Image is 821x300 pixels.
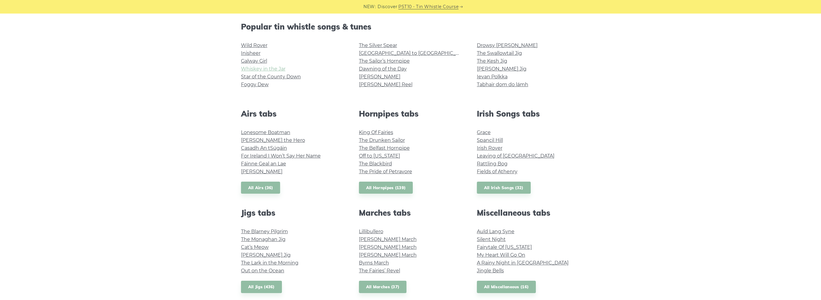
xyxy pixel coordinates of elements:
a: For Ireland I Won’t Say Her Name [241,153,321,159]
a: The Sailor’s Hornpipe [359,58,410,64]
a: Silent Night [477,236,506,242]
a: Fields of Athenry [477,169,517,174]
a: [PERSON_NAME] March [359,236,417,242]
a: Rattling Bog [477,161,508,167]
a: Tabhair dom do lámh [477,82,528,87]
a: Wild Rover [241,42,267,48]
a: Out on the Ocean [241,268,284,273]
a: [PERSON_NAME] the Hero [241,137,305,143]
a: A Rainy Night in [GEOGRAPHIC_DATA] [477,260,569,266]
a: Lonesome Boatman [241,130,290,135]
a: Auld Lang Syne [477,229,514,234]
a: [PERSON_NAME] [359,74,400,80]
span: NEW: [363,3,376,10]
span: Discover [378,3,397,10]
a: [PERSON_NAME] [241,169,282,174]
a: All Irish Songs (32) [477,182,531,194]
a: [PERSON_NAME] Reel [359,82,412,87]
a: Fairytale Of [US_STATE] [477,244,532,250]
a: All Marches (37) [359,281,407,293]
a: Galway Girl [241,58,267,64]
a: Cat’s Meow [241,244,269,250]
a: Spancil Hill [477,137,503,143]
a: Inisheer [241,50,261,56]
h2: Miscellaneous tabs [477,208,580,217]
a: Leaving of [GEOGRAPHIC_DATA] [477,153,554,159]
a: The Swallowtail Jig [477,50,522,56]
a: [PERSON_NAME] March [359,244,417,250]
a: [GEOGRAPHIC_DATA] to [GEOGRAPHIC_DATA] [359,50,470,56]
a: Casadh An tSúgáin [241,145,287,151]
h2: Marches tabs [359,208,462,217]
a: [PERSON_NAME] March [359,252,417,258]
a: The Pride of Petravore [359,169,412,174]
h2: Irish Songs tabs [477,109,580,118]
a: Off to [US_STATE] [359,153,400,159]
a: All Hornpipes (139) [359,182,413,194]
a: All Miscellaneous (16) [477,281,536,293]
h2: Jigs tabs [241,208,344,217]
a: The Blarney Pilgrim [241,229,288,234]
a: Byrns March [359,260,389,266]
a: Grace [477,130,491,135]
a: [PERSON_NAME] Jig [477,66,526,72]
a: Dawning of the Day [359,66,407,72]
a: Star of the County Down [241,74,301,80]
a: The Kesh Jig [477,58,507,64]
a: The Silver Spear [359,42,397,48]
a: All Jigs (436) [241,281,282,293]
a: The Fairies’ Revel [359,268,400,273]
a: Jingle Bells [477,268,504,273]
a: The Drunken Sailor [359,137,405,143]
a: King Of Fairies [359,130,393,135]
a: [PERSON_NAME] Jig [241,252,291,258]
h2: Hornpipes tabs [359,109,462,118]
a: Drowsy [PERSON_NAME] [477,42,538,48]
a: PST10 - Tin Whistle Course [398,3,458,10]
a: Fáinne Geal an Lae [241,161,286,167]
a: The Belfast Hornpipe [359,145,410,151]
a: Foggy Dew [241,82,269,87]
a: Ievan Polkka [477,74,508,80]
a: Whiskey in the Jar [241,66,285,72]
a: Irish Rover [477,145,502,151]
a: The Lark in the Morning [241,260,298,266]
a: The Blackbird [359,161,392,167]
h2: Airs tabs [241,109,344,118]
h2: Popular tin whistle songs & tunes [241,22,580,31]
a: My Heart Will Go On [477,252,525,258]
a: All Airs (36) [241,182,280,194]
a: Lillibullero [359,229,383,234]
a: The Monaghan Jig [241,236,285,242]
